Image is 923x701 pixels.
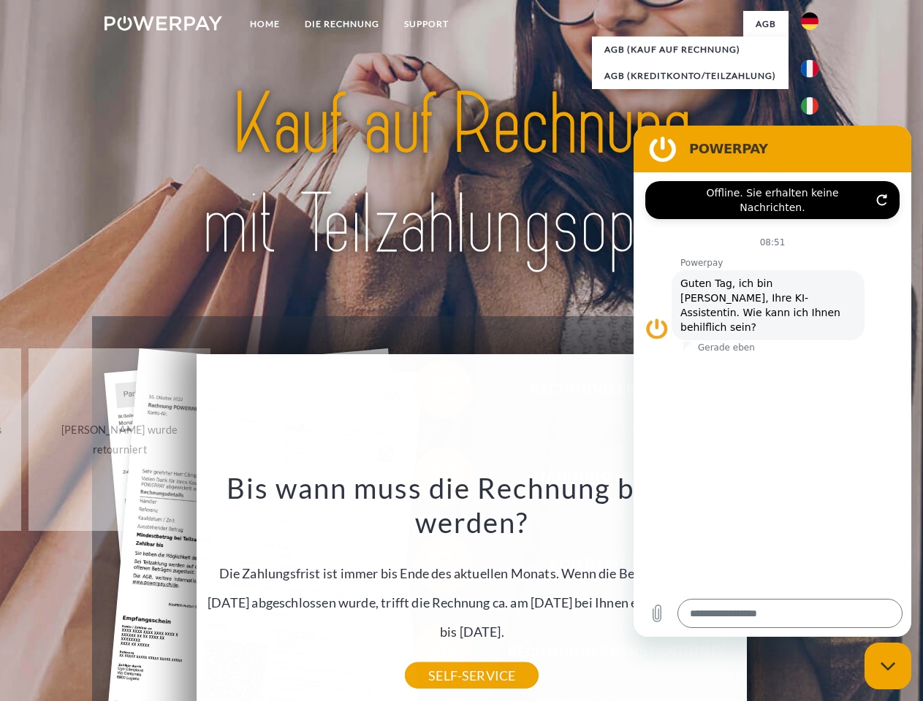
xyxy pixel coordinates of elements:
[405,662,539,689] a: SELF-SERVICE
[140,70,783,280] img: title-powerpay_de.svg
[205,470,739,675] div: Die Zahlungsfrist ist immer bis Ende des aktuellen Monats. Wenn die Bestellung z.B. am [DATE] abg...
[801,97,818,115] img: it
[292,11,392,37] a: DIE RECHNUNG
[743,11,789,37] a: agb
[37,420,202,459] div: [PERSON_NAME] wurde retourniert
[205,470,739,540] h3: Bis wann muss die Rechnung bezahlt werden?
[592,63,789,89] a: AGB (Kreditkonto/Teilzahlung)
[592,37,789,63] a: AGB (Kauf auf Rechnung)
[801,12,818,30] img: de
[392,11,461,37] a: SUPPORT
[238,11,292,37] a: Home
[105,16,222,31] img: logo-powerpay-white.svg
[634,126,911,637] iframe: Messaging-Fenster
[865,643,911,689] iframe: Schaltfläche zum Öffnen des Messaging-Fensters; Konversation läuft
[801,60,818,77] img: fr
